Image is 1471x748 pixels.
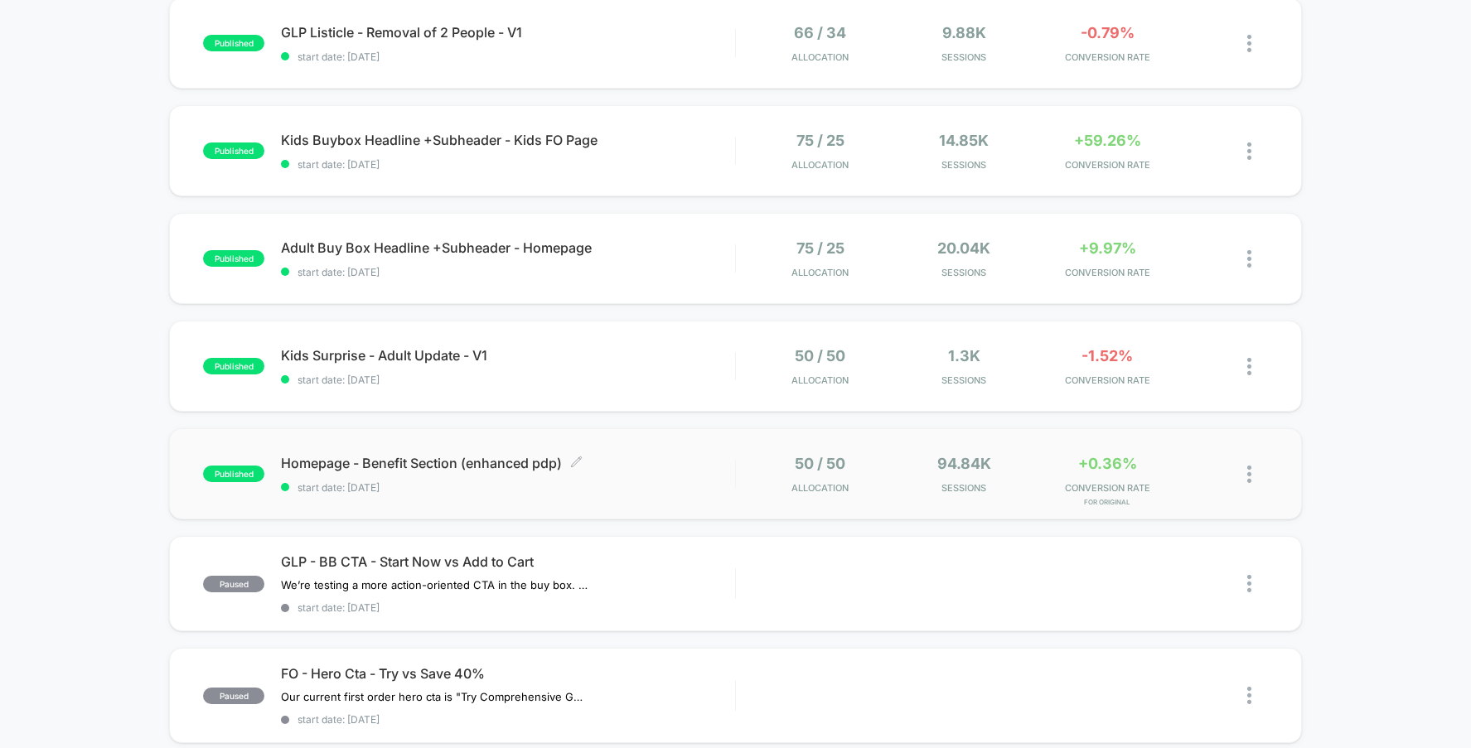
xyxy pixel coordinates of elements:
[1040,159,1175,171] span: CONVERSION RATE
[281,51,735,63] span: start date: [DATE]
[1247,142,1251,160] img: close
[1040,482,1175,494] span: CONVERSION RATE
[281,601,735,614] span: start date: [DATE]
[203,466,264,482] span: published
[281,158,735,171] span: start date: [DATE]
[281,24,735,41] span: GLP Listicle - Removal of 2 People - V1
[203,576,264,592] span: paused
[1040,498,1175,506] span: for Original
[281,690,588,703] span: Our current first order hero cta is "Try Comprehensive Gummies". We are testing it against "Save ...
[1079,239,1136,257] span: +9.97%
[791,374,849,386] span: Allocation
[1040,267,1175,278] span: CONVERSION RATE
[897,159,1032,171] span: Sessions
[795,347,845,364] span: 50 / 50
[1040,51,1175,63] span: CONVERSION RATE
[791,51,849,63] span: Allocation
[942,24,986,41] span: 9.88k
[281,347,735,364] span: Kids Surprise - Adult Update - V1
[791,482,849,494] span: Allocation
[791,159,849,171] span: Allocation
[281,553,735,570] span: GLP - BB CTA - Start Now vs Add to Cart
[281,455,735,471] span: Homepage - Benefit Section (enhanced pdp)
[281,578,588,591] span: We’re testing a more action-oriented CTA in the buy box. The current button reads “Start Now.” We...
[203,142,264,159] span: published
[203,250,264,267] span: published
[281,665,735,682] span: FO - Hero Cta - Try vs Save 40%
[1247,466,1251,483] img: close
[1247,250,1251,268] img: close
[1247,35,1251,52] img: close
[281,481,735,494] span: start date: [DATE]
[1074,132,1141,149] span: +59.26%
[897,482,1032,494] span: Sessions
[281,713,735,726] span: start date: [DATE]
[794,24,846,41] span: 66 / 34
[281,132,735,148] span: Kids Buybox Headline +Subheader - Kids FO Page
[1081,347,1133,364] span: -1.52%
[791,267,849,278] span: Allocation
[897,374,1032,386] span: Sessions
[937,239,990,257] span: 20.04k
[897,51,1032,63] span: Sessions
[937,455,991,472] span: 94.84k
[281,266,735,278] span: start date: [DATE]
[203,688,264,704] span: paused
[796,239,844,257] span: 75 / 25
[281,239,735,256] span: Adult Buy Box Headline +Subheader - Homepage
[281,374,735,386] span: start date: [DATE]
[1247,575,1251,592] img: close
[796,132,844,149] span: 75 / 25
[1081,24,1135,41] span: -0.79%
[795,455,845,472] span: 50 / 50
[897,267,1032,278] span: Sessions
[1078,455,1137,472] span: +0.36%
[939,132,989,149] span: 14.85k
[1247,687,1251,704] img: close
[1040,374,1175,386] span: CONVERSION RATE
[203,358,264,374] span: published
[203,35,264,51] span: published
[1247,358,1251,375] img: close
[948,347,980,364] span: 1.3k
